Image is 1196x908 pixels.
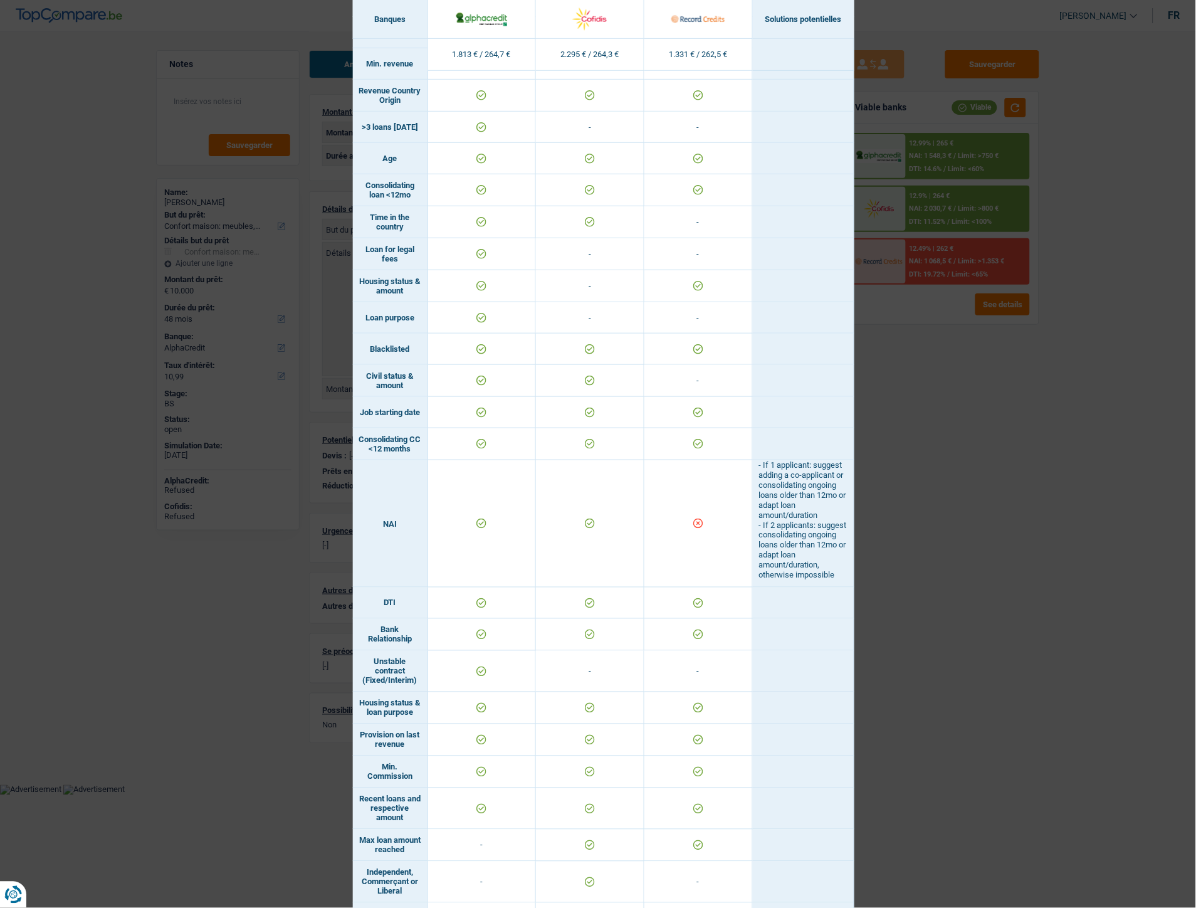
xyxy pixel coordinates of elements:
td: Min. Commission [353,756,428,788]
td: - [644,302,753,334]
td: - [644,238,753,270]
td: Housing status & loan purpose [353,692,428,724]
img: Cofidis [563,6,616,33]
td: - [644,651,753,692]
td: Provision on last revenue [353,724,428,756]
td: Loan purpose [353,302,428,334]
td: NAI [353,460,428,588]
img: Record Credits [671,6,725,33]
td: Housing status & amount [353,270,428,302]
td: - [428,862,537,903]
td: - [644,206,753,238]
td: - [428,830,537,862]
td: Unstable contract (Fixed/Interim) [353,651,428,692]
td: 2.295 € / 264,3 € [536,39,644,71]
td: Consolidating loan <12mo [353,174,428,206]
td: Job starting date [353,397,428,428]
td: Independent, Commerçant or Liberal [353,862,428,903]
td: 1.813 € / 264,7 € [428,39,537,71]
td: - [644,862,753,903]
img: AlphaCredit [455,11,508,27]
td: DTI [353,588,428,619]
td: Min. revenue [353,48,428,80]
td: Revenue Country Origin [353,80,428,112]
td: Consolidating CC <12 months [353,428,428,460]
td: - [536,238,644,270]
td: Blacklisted [353,334,428,365]
td: - [644,112,753,143]
td: Time in the country [353,206,428,238]
td: - [644,365,753,397]
td: Civil status & amount [353,365,428,397]
td: Max loan amount reached [353,830,428,862]
td: Recent loans and respective amount [353,788,428,830]
td: >3 loans [DATE] [353,112,428,143]
td: Bank Relationship [353,619,428,651]
td: 1.331 € / 262,5 € [644,39,753,71]
td: - [536,651,644,692]
td: Age [353,143,428,174]
td: - [536,112,644,143]
td: - [536,270,644,302]
td: Loan for legal fees [353,238,428,270]
td: - If 1 applicant: suggest adding a co-applicant or consolidating ongoing loans older than 12mo or... [753,460,854,588]
td: - [536,302,644,334]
